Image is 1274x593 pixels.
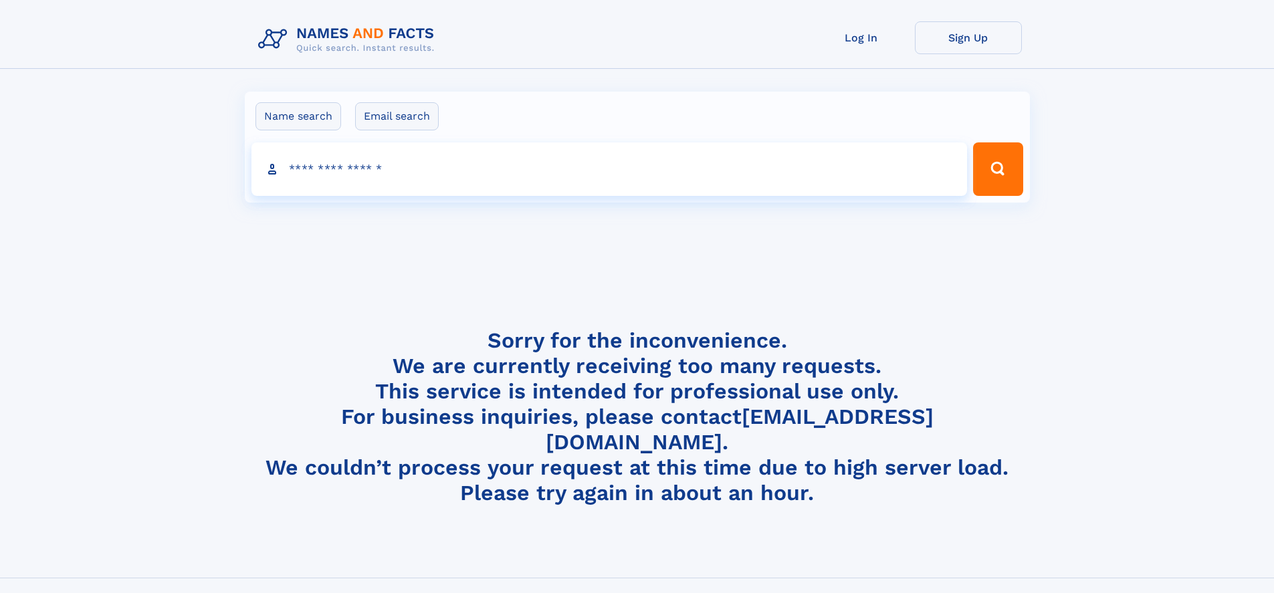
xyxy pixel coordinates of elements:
[255,102,341,130] label: Name search
[355,102,439,130] label: Email search
[253,328,1022,506] h4: Sorry for the inconvenience. We are currently receiving too many requests. This service is intend...
[973,142,1023,196] button: Search Button
[546,404,934,455] a: [EMAIL_ADDRESS][DOMAIN_NAME]
[808,21,915,54] a: Log In
[915,21,1022,54] a: Sign Up
[253,21,445,57] img: Logo Names and Facts
[251,142,968,196] input: search input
